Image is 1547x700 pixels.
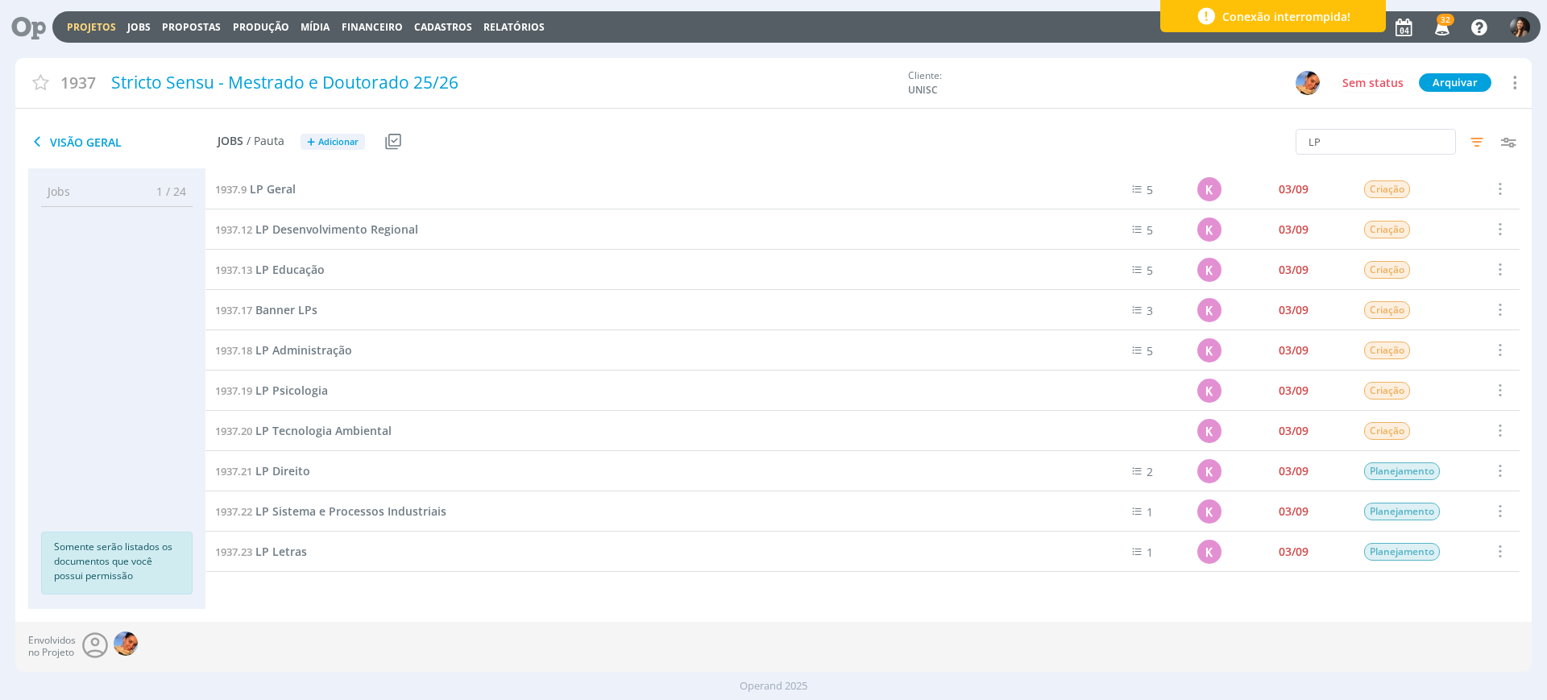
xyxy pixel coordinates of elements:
[215,222,252,237] span: 1937.12
[215,221,418,238] a: 1937.12LP Desenvolvimento Regional
[1147,303,1153,318] span: 3
[255,423,392,438] span: LP Tecnologia Ambiental
[1364,422,1410,440] span: Criação
[1296,129,1456,155] input: Busca
[233,20,289,34] a: Produção
[228,21,294,34] button: Produção
[1295,70,1321,96] button: L
[218,135,243,148] span: Jobs
[215,382,328,400] a: 1937.19LP Psicologia
[1510,17,1530,37] img: B
[255,544,307,559] span: LP Letras
[1197,177,1221,201] div: K
[215,303,252,317] span: 1937.17
[296,21,334,34] button: Mídia
[1279,304,1309,316] div: 03/09
[255,222,418,237] span: LP Desenvolvimento Regional
[48,183,70,200] span: Jobs
[1147,222,1153,238] span: 5
[60,71,96,94] span: 1937
[409,21,477,34] button: Cadastros
[1197,379,1221,403] div: K
[1437,14,1454,26] span: 32
[215,301,317,319] a: 1937.17Banner LPs
[1197,338,1221,362] div: K
[1364,180,1410,198] span: Criação
[67,20,116,34] a: Projetos
[114,632,138,656] img: L
[215,545,252,559] span: 1937.23
[1364,543,1440,561] span: Planejamento
[1197,298,1221,322] div: K
[255,383,328,398] span: LP Psicologia
[54,540,180,583] p: Somente serão listados os documentos que você possui permissão
[1197,540,1221,564] div: K
[1364,301,1410,319] span: Criação
[1364,462,1440,480] span: Planejamento
[1425,13,1458,42] button: 32
[1279,425,1309,437] div: 03/09
[144,183,186,200] span: 1 / 24
[1147,263,1153,278] span: 5
[28,132,218,151] span: Visão Geral
[215,504,252,519] span: 1937.22
[162,20,221,34] span: Propostas
[1279,466,1309,477] div: 03/09
[1296,71,1320,95] img: L
[122,21,156,34] button: Jobs
[318,137,359,147] span: Adicionar
[1279,385,1309,396] div: 03/09
[215,464,252,478] span: 1937.21
[1279,184,1309,195] div: 03/09
[255,342,352,358] span: LP Administração
[215,261,325,279] a: 1937.13LP Educação
[483,20,545,34] a: Relatórios
[1147,545,1153,560] span: 1
[1364,261,1410,279] span: Criação
[1222,8,1350,25] span: Conexão interrompida!
[255,302,317,317] span: Banner LPs
[215,343,252,358] span: 1937.18
[908,68,1271,97] div: Cliente:
[1147,182,1153,197] span: 5
[250,181,296,197] span: LP Geral
[1147,464,1153,479] span: 2
[1147,343,1153,358] span: 5
[1364,382,1410,400] span: Criação
[106,64,900,101] div: Stricto Sensu - Mestrado e Doutorado 25/26
[342,20,403,34] a: Financeiro
[1197,258,1221,282] div: K
[908,83,1029,97] span: UNISC
[127,20,151,34] a: Jobs
[1364,221,1410,238] span: Criação
[157,21,226,34] button: Propostas
[255,503,446,519] span: LP Sistema e Processos Industriais
[1279,224,1309,235] div: 03/09
[215,503,446,520] a: 1937.22LP Sistema e Processos Industriais
[1197,459,1221,483] div: K
[414,20,472,34] span: Cadastros
[1419,73,1491,92] button: Arquivar
[1279,546,1309,557] div: 03/09
[307,134,315,151] span: +
[255,463,310,478] span: LP Direito
[215,462,310,480] a: 1937.21LP Direito
[301,20,330,34] a: Mídia
[215,342,352,359] a: 1937.18LP Administração
[479,21,550,34] button: Relatórios
[1338,73,1408,93] button: Sem status
[1342,75,1404,90] span: Sem status
[1197,217,1221,242] div: K
[301,134,365,151] button: +Adicionar
[1279,345,1309,356] div: 03/09
[215,182,247,197] span: 1937.9
[1364,503,1440,520] span: Planejamento
[215,263,252,277] span: 1937.13
[1197,419,1221,443] div: K
[255,262,325,277] span: LP Educação
[1509,13,1531,41] button: B
[215,422,392,440] a: 1937.20LP Tecnologia Ambiental
[337,21,408,34] button: Financeiro
[1147,504,1153,520] span: 1
[1279,506,1309,517] div: 03/09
